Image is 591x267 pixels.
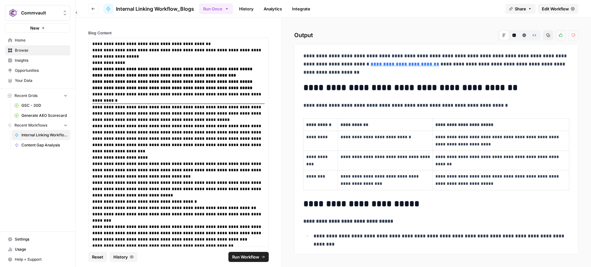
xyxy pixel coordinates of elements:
[21,103,67,108] span: GSC - 30D
[15,257,67,262] span: Help + Support
[5,254,70,264] button: Help + Support
[5,65,70,76] a: Opportunities
[12,100,70,111] a: GSC - 30D
[14,93,37,99] span: Recent Grids
[116,5,194,13] span: Internal Linking Workflow_Blogs
[21,10,59,16] span: Commvault
[12,130,70,140] a: Internal Linking Workflow_Blogs
[538,4,578,14] a: Edit Workflow
[228,252,269,262] button: Run Workflow
[15,58,67,63] span: Insights
[5,121,70,130] button: Recent Workflows
[88,252,107,262] button: Reset
[505,4,536,14] button: Share
[260,4,286,14] a: Analytics
[515,6,526,12] span: Share
[21,132,67,138] span: Internal Linking Workflow_Blogs
[5,234,70,244] a: Settings
[288,4,314,14] a: Integrate
[5,45,70,55] a: Browse
[15,236,67,242] span: Settings
[113,254,128,260] span: History
[15,78,67,83] span: Your Data
[199,3,233,14] button: Run Once
[294,30,578,40] h2: Output
[542,6,569,12] span: Edit Workflow
[15,48,67,53] span: Browse
[92,254,103,260] span: Reset
[21,113,67,118] span: Generate AEO Scorecard
[15,37,67,43] span: Home
[5,23,70,33] button: New
[88,30,269,36] label: Blog Content
[110,252,137,262] button: History
[15,247,67,252] span: Usage
[232,254,259,260] span: Run Workflow
[7,7,19,19] img: Commvault Logo
[5,55,70,65] a: Insights
[12,140,70,150] a: Content Gap Analysis
[5,76,70,86] a: Your Data
[30,25,39,31] span: New
[15,68,67,73] span: Opportunities
[14,122,47,128] span: Recent Workflows
[5,244,70,254] a: Usage
[5,5,70,21] button: Workspace: Commvault
[21,142,67,148] span: Content Gap Analysis
[235,4,257,14] a: History
[5,35,70,45] a: Home
[103,4,194,14] a: Internal Linking Workflow_Blogs
[12,111,70,121] a: Generate AEO Scorecard
[5,91,70,100] button: Recent Grids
